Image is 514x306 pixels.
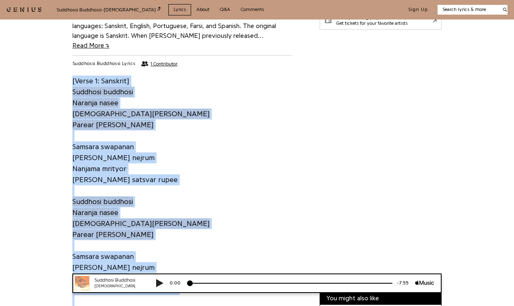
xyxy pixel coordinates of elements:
[320,11,442,30] a: See upcoming pop showsGet tickets for your favorite artists
[215,4,235,15] a: Q&A
[72,87,210,130] span: Suddhosi buddhosi Naranja nasee [DEMOGRAPHIC_DATA][PERSON_NAME] Parear [PERSON_NAME]
[72,61,135,67] h2: Suddhossi Buddhossi Lyrics
[150,61,177,67] span: 1 Contributor
[72,86,210,130] a: Suddhosi buddhosiNaranja nasee[DEMOGRAPHIC_DATA][PERSON_NAME]Parear [PERSON_NAME]
[168,4,191,15] a: Lyrics
[72,196,210,240] a: Suddhosi buddhosiNaranja nasee[DEMOGRAPHIC_DATA][PERSON_NAME]Parear [PERSON_NAME]
[72,13,287,49] a: The verses in this rendition of “Suddhossi Buddhossi” switch between five languages: Sanskrit, En...
[72,197,210,239] span: Suddhosi buddhosi Naranja nasee [DEMOGRAPHIC_DATA][PERSON_NAME] Parear [PERSON_NAME]
[438,6,498,13] input: Search lyrics & more
[191,4,215,15] a: About
[57,6,161,13] div: Suddhossi Buddhossi - [DEMOGRAPHIC_DATA]
[327,6,349,13] div: -7:55
[142,61,177,67] button: 1 Contributor
[235,4,269,15] a: Comments
[408,7,428,13] button: Sign Up
[336,21,407,26] div: Get tickets for your favorite artists
[320,41,442,285] iframe: Advertisement
[72,42,109,49] span: Read More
